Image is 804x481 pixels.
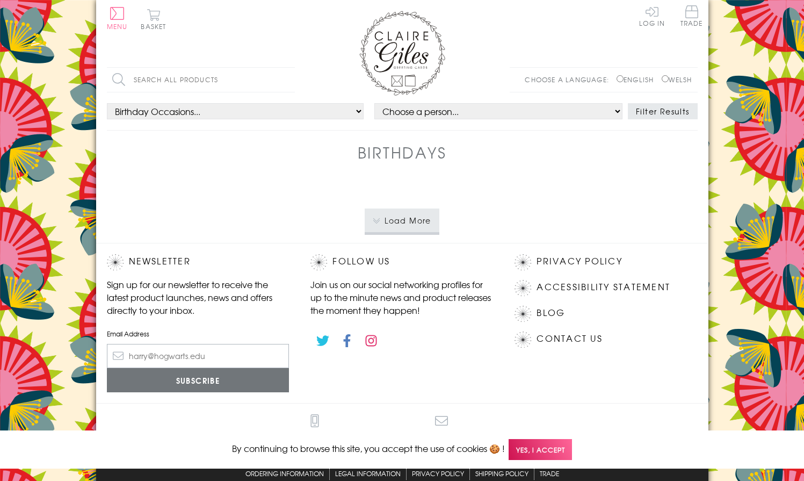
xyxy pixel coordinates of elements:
[245,466,324,480] a: Ordering Information
[680,5,703,28] a: Trade
[358,141,447,163] h1: Birthdays
[509,439,572,460] span: Yes, I accept
[280,414,349,445] a: 0191 270 8191
[680,5,703,26] span: Trade
[662,75,692,84] label: Welsh
[537,306,565,320] a: Blog
[107,368,289,392] input: Subscribe
[284,68,295,92] input: Search
[359,11,445,96] img: Claire Giles Greetings Cards
[107,344,289,368] input: harry@hogwarts.edu
[525,75,614,84] p: Choose a language:
[107,68,295,92] input: Search all products
[107,278,289,317] p: Sign up for our newsletter to receive the latest product launches, news and offers directly to yo...
[412,466,464,480] a: Privacy Policy
[107,21,128,31] span: Menu
[360,414,524,445] a: [EMAIL_ADDRESS][DOMAIN_NAME]
[540,466,559,480] a: Trade
[310,254,493,270] h2: Follow Us
[365,209,439,232] button: Load More
[310,278,493,317] p: Join us on our social networking profiles for up to the minute news and product releases the mome...
[662,75,669,82] input: Welsh
[537,280,670,295] a: Accessibility Statement
[537,332,602,346] a: Contact Us
[107,7,128,30] button: Menu
[537,254,622,269] a: Privacy Policy
[139,9,169,30] button: Basket
[107,254,289,270] h2: Newsletter
[617,75,659,84] label: English
[617,75,624,82] input: English
[335,466,401,480] a: Legal Information
[628,103,698,119] button: Filter Results
[107,329,289,339] label: Email Address
[639,5,665,26] a: Log In
[475,466,528,480] a: Shipping Policy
